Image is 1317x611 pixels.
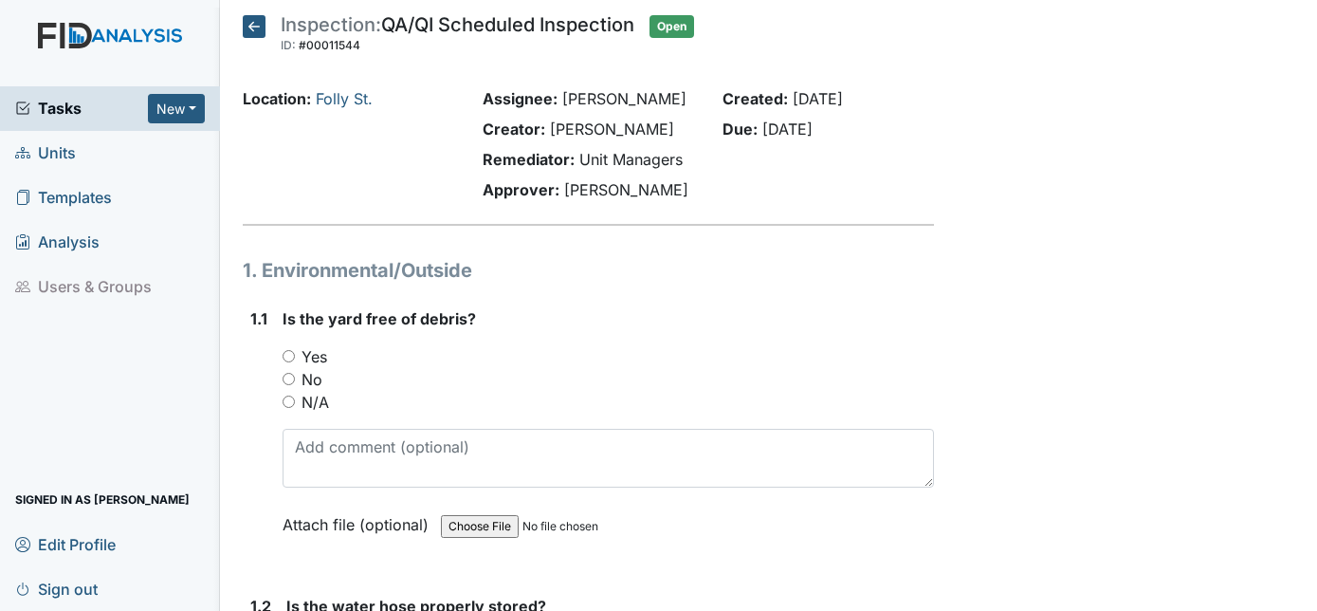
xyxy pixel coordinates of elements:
[15,485,190,514] span: Signed in as [PERSON_NAME]
[299,38,360,52] span: #00011544
[762,120,813,139] span: [DATE]
[564,180,688,199] span: [PERSON_NAME]
[243,256,935,285] h1: 1. Environmental/Outside
[302,391,329,414] label: N/A
[283,309,476,328] span: Is the yard free of debris?
[562,89,686,108] span: [PERSON_NAME]
[723,89,788,108] strong: Created:
[283,350,295,362] input: Yes
[283,396,295,408] input: N/A
[15,139,76,168] span: Units
[649,15,694,38] span: Open
[15,529,116,559] span: Edit Profile
[302,368,322,391] label: No
[483,120,545,139] strong: Creator:
[283,373,295,385] input: No
[250,307,267,330] label: 1.1
[316,89,373,108] a: Folly St.
[15,228,100,257] span: Analysis
[723,120,758,139] strong: Due:
[483,150,575,169] strong: Remediator:
[793,89,843,108] span: [DATE]
[302,345,327,368] label: Yes
[15,183,112,213] span: Templates
[243,89,311,108] strong: Location:
[281,13,381,36] span: Inspection:
[550,120,674,139] span: [PERSON_NAME]
[283,503,436,536] label: Attach file (optional)
[483,89,558,108] strong: Assignee:
[483,180,559,199] strong: Approver:
[148,94,205,123] button: New
[15,97,148,120] a: Tasks
[15,574,98,603] span: Sign out
[281,38,296,52] span: ID:
[579,150,683,169] span: Unit Managers
[281,15,634,57] div: QA/QI Scheduled Inspection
